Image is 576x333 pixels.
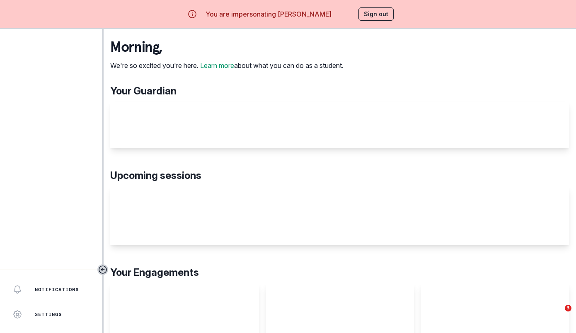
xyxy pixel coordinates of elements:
p: We're so excited you're here. about what you can do as a student. [110,60,344,70]
span: 3 [565,305,571,311]
p: Your Engagements [110,265,569,280]
iframe: Intercom live chat [548,305,568,325]
button: Sign out [358,7,394,21]
button: Toggle sidebar [97,264,108,275]
p: Notifications [35,286,79,293]
p: morning , [110,39,344,55]
p: Upcoming sessions [110,168,569,183]
p: Settings [35,311,62,318]
a: Learn more [200,61,234,70]
p: Your Guardian [110,84,569,99]
p: You are impersonating [PERSON_NAME] [206,9,332,19]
